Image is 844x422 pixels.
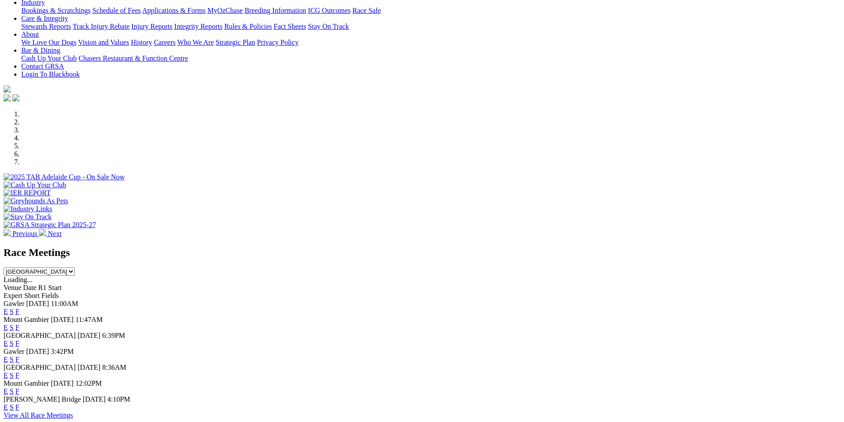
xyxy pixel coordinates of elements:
[51,379,74,387] span: [DATE]
[107,395,130,403] span: 4:10PM
[10,340,14,347] a: S
[21,7,840,15] div: Industry
[83,395,106,403] span: [DATE]
[4,230,39,237] a: Previous
[308,23,349,30] a: Stay On Track
[78,364,101,371] span: [DATE]
[78,39,129,46] a: Vision and Values
[4,379,49,387] span: Mount Gambier
[4,205,52,213] img: Industry Links
[78,54,188,62] a: Chasers Restaurant & Function Centre
[4,372,8,379] a: E
[4,364,76,371] span: [GEOGRAPHIC_DATA]
[4,213,51,221] img: Stay On Track
[4,173,125,181] img: 2025 TAB Adelaide Cup - On Sale Now
[207,7,243,14] a: MyOzChase
[75,316,103,323] span: 11:47AM
[10,356,14,363] a: S
[21,23,840,31] div: Care & Integrity
[26,348,49,355] span: [DATE]
[21,15,68,22] a: Care & Integrity
[21,39,840,46] div: About
[78,332,101,339] span: [DATE]
[102,364,126,371] span: 8:36AM
[4,94,11,101] img: facebook.svg
[21,23,71,30] a: Stewards Reports
[16,356,19,363] a: F
[174,23,222,30] a: Integrity Reports
[4,340,8,347] a: E
[4,284,21,291] span: Venue
[21,54,77,62] a: Cash Up Your Club
[352,7,381,14] a: Race Safe
[4,300,24,307] span: Gawler
[308,7,350,14] a: ICG Outcomes
[51,348,74,355] span: 3:42PM
[10,387,14,395] a: S
[21,46,60,54] a: Bar & Dining
[102,332,125,339] span: 6:39PM
[4,197,68,205] img: Greyhounds As Pets
[4,316,49,323] span: Mount Gambier
[92,7,140,14] a: Schedule of Fees
[16,340,19,347] a: F
[4,276,32,283] span: Loading...
[12,94,19,101] img: twitter.svg
[39,229,46,236] img: chevron-right-pager-white.svg
[257,39,299,46] a: Privacy Policy
[48,230,62,237] span: Next
[4,324,8,331] a: E
[131,23,172,30] a: Injury Reports
[10,324,14,331] a: S
[4,308,8,315] a: E
[10,403,14,411] a: S
[51,316,74,323] span: [DATE]
[16,324,19,331] a: F
[224,23,272,30] a: Rules & Policies
[23,284,36,291] span: Date
[12,230,37,237] span: Previous
[51,300,78,307] span: 11:00AM
[21,7,90,14] a: Bookings & Scratchings
[4,395,81,403] span: [PERSON_NAME] Bridge
[4,411,73,419] a: View All Race Meetings
[10,308,14,315] a: S
[16,387,19,395] a: F
[177,39,214,46] a: Who We Are
[16,403,19,411] a: F
[4,189,51,197] img: IER REPORT
[131,39,152,46] a: History
[4,229,11,236] img: chevron-left-pager-white.svg
[10,372,14,379] a: S
[4,247,840,259] h2: Race Meetings
[24,292,40,299] span: Short
[21,70,80,78] a: Login To Blackbook
[4,221,96,229] img: GRSA Strategic Plan 2025-27
[4,292,23,299] span: Expert
[4,356,8,363] a: E
[16,308,19,315] a: F
[21,31,39,38] a: About
[21,62,64,70] a: Contact GRSA
[4,85,11,93] img: logo-grsa-white.png
[4,332,76,339] span: [GEOGRAPHIC_DATA]
[21,54,840,62] div: Bar & Dining
[245,7,306,14] a: Breeding Information
[16,372,19,379] a: F
[26,300,49,307] span: [DATE]
[154,39,175,46] a: Careers
[142,7,206,14] a: Applications & Forms
[39,230,62,237] a: Next
[41,292,58,299] span: Fields
[21,39,76,46] a: We Love Our Dogs
[38,284,62,291] span: R1 Start
[4,387,8,395] a: E
[73,23,129,30] a: Track Injury Rebate
[75,379,102,387] span: 12:02PM
[4,403,8,411] a: E
[216,39,255,46] a: Strategic Plan
[4,181,66,189] img: Cash Up Your Club
[274,23,306,30] a: Fact Sheets
[4,348,24,355] span: Gawler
